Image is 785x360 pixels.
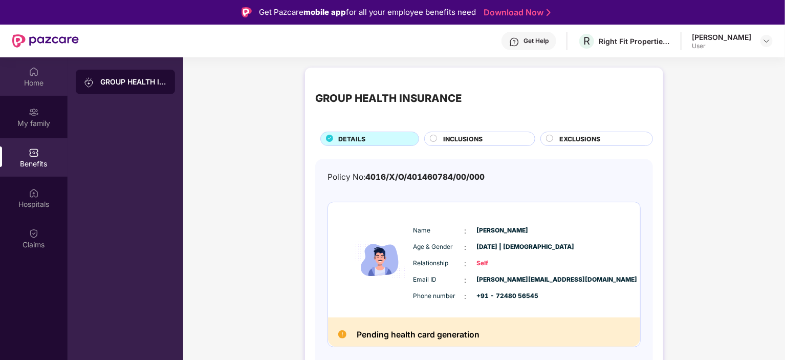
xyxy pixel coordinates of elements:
[413,291,465,301] span: Phone number
[477,275,528,285] span: [PERSON_NAME][EMAIL_ADDRESS][DOMAIN_NAME]
[762,37,771,45] img: svg+xml;base64,PHN2ZyBpZD0iRHJvcGRvd24tMzJ4MzIiIHhtbG5zPSJodHRwOi8vd3d3LnczLm9yZy8yMDAwL3N2ZyIgd2...
[303,7,346,17] strong: mobile app
[465,242,467,253] span: :
[692,42,751,50] div: User
[692,32,751,42] div: [PERSON_NAME]
[559,134,600,144] span: EXCLUSIONS
[29,107,39,117] img: svg+xml;base64,PHN2ZyB3aWR0aD0iMjAiIGhlaWdodD0iMjAiIHZpZXdCb3g9IjAgMCAyMCAyMCIgZmlsbD0ibm9uZSIgeG...
[413,226,465,236] span: Name
[413,242,465,252] span: Age & Gender
[357,328,479,342] h2: Pending health card generation
[29,67,39,77] img: svg+xml;base64,PHN2ZyBpZD0iSG9tZSIgeG1sbnM9Imh0dHA6Ly93d3cudzMub3JnLzIwMDAvc3ZnIiB3aWR0aD0iMjAiIG...
[338,330,346,338] img: Pending
[465,274,467,286] span: :
[477,226,528,236] span: [PERSON_NAME]
[259,6,476,18] div: Get Pazcare for all your employee benefits need
[100,77,167,87] div: GROUP HEALTH INSURANCE
[413,275,465,285] span: Email ID
[465,258,467,269] span: :
[465,291,467,302] span: :
[477,259,528,268] span: Self
[509,37,519,47] img: svg+xml;base64,PHN2ZyBpZD0iSGVscC0zMngzMiIgeG1sbnM9Imh0dHA6Ly93d3cudzMub3JnLzIwMDAvc3ZnIiB3aWR0aD...
[477,291,528,301] span: +91 - 72480 56545
[443,134,483,144] span: INCLUSIONS
[84,77,94,88] img: svg+xml;base64,PHN2ZyB3aWR0aD0iMjAiIGhlaWdodD0iMjAiIHZpZXdCb3g9IjAgMCAyMCAyMCIgZmlsbD0ibm9uZSIgeG...
[338,134,365,144] span: DETAILS
[328,171,485,183] div: Policy No:
[29,188,39,198] img: svg+xml;base64,PHN2ZyBpZD0iSG9zcGl0YWxzIiB4bWxucz0iaHR0cDovL3d3dy53My5vcmcvMjAwMC9zdmciIHdpZHRoPS...
[29,147,39,158] img: svg+xml;base64,PHN2ZyBpZD0iQmVuZWZpdHMiIHhtbG5zPSJodHRwOi8vd3d3LnczLm9yZy8yMDAwL3N2ZyIgd2lkdGg9Ij...
[413,259,465,268] span: Relationship
[524,37,549,45] div: Get Help
[365,172,485,182] span: 4016/X/O/401460784/00/000
[465,225,467,237] span: :
[12,34,79,48] img: New Pazcare Logo
[599,36,670,46] div: Right Fit Properties LLP
[583,35,590,47] span: R
[242,7,252,17] img: Logo
[484,7,548,18] a: Download Now
[477,242,528,252] span: [DATE] | [DEMOGRAPHIC_DATA]
[350,215,411,305] img: icon
[29,228,39,239] img: svg+xml;base64,PHN2ZyBpZD0iQ2xhaW0iIHhtbG5zPSJodHRwOi8vd3d3LnczLm9yZy8yMDAwL3N2ZyIgd2lkdGg9IjIwIi...
[547,7,551,18] img: Stroke
[315,90,462,107] div: GROUP HEALTH INSURANCE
